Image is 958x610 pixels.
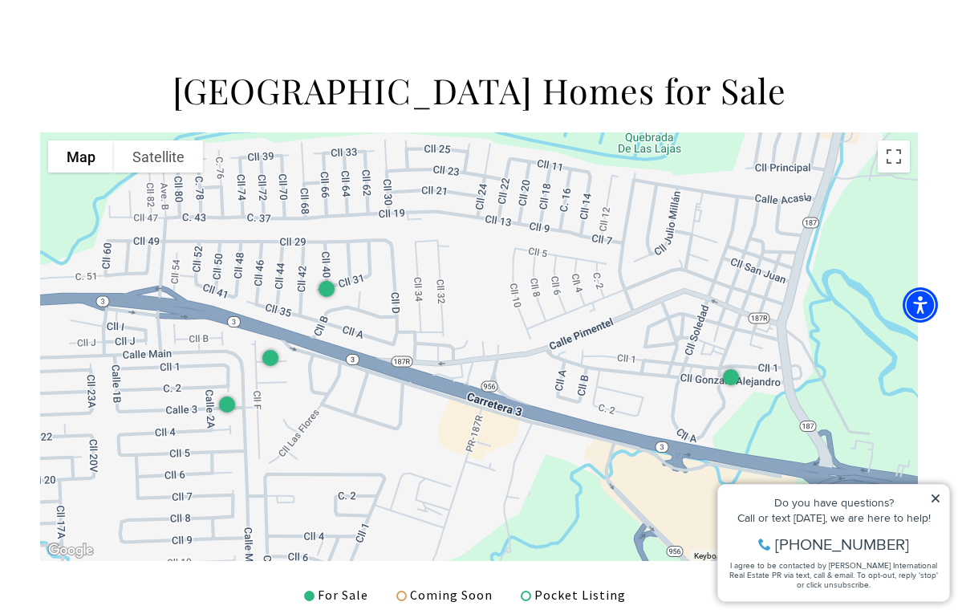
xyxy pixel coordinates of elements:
[521,585,626,606] div: Pocket Listing
[20,99,229,129] span: I agree to be contacted by [PERSON_NAME] International Real Estate PR via text, call & email. To ...
[17,51,232,63] div: Call or text [DATE], we are here to help!
[66,75,200,91] span: [PHONE_NUMBER]
[878,140,910,173] button: Toggle fullscreen view
[17,36,232,47] div: Do you have questions?
[44,540,97,561] a: Open this area in Google Maps (opens a new window)
[44,540,97,561] img: Google
[48,140,114,173] button: Show street map
[396,585,493,606] div: Coming Soon
[114,140,203,173] button: Show satellite imagery
[694,551,763,562] button: Keyboard shortcuts
[304,585,368,606] div: For Sale
[40,68,918,113] h2: [GEOGRAPHIC_DATA] Homes for Sale
[903,287,938,323] div: Accessibility Menu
